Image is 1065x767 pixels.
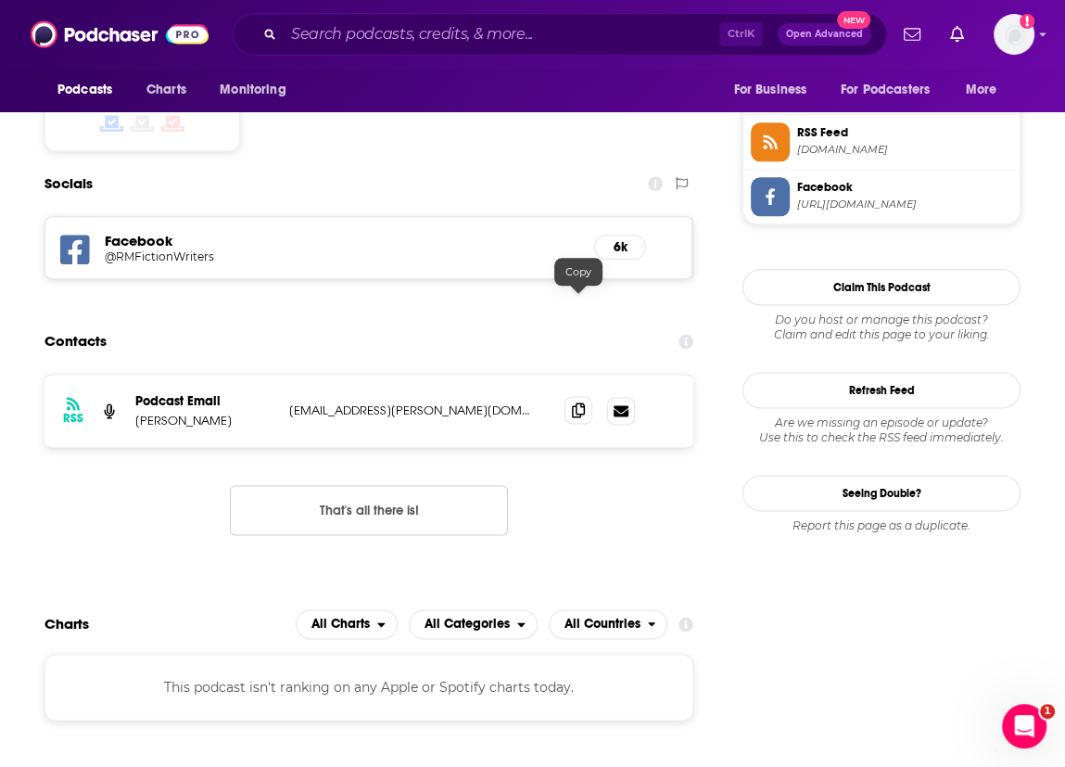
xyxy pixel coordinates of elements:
span: Ctrl K [719,22,763,46]
h5: 6k [610,239,630,255]
span: Facebook [797,179,1012,196]
span: All Charts [311,618,370,631]
h5: Facebook [105,232,579,249]
div: Are we missing an episode or update? Use this to check the RSS feed immediately. [742,415,1021,445]
img: User Profile [994,14,1034,55]
button: open menu [44,72,136,108]
span: All Countries [564,618,640,631]
div: Claim and edit this page to your liking. [742,313,1021,342]
button: Nothing here. [230,485,508,535]
span: All Categories [425,618,510,631]
a: Show notifications dropdown [896,19,928,50]
span: 1 [1040,704,1055,719]
span: For Business [733,77,806,103]
a: Facebook[URL][DOMAIN_NAME] [751,177,1012,216]
iframe: Intercom live chat [1002,704,1046,748]
button: Open AdvancedNew [778,23,871,45]
span: For Podcasters [841,77,930,103]
h3: RSS [63,411,83,426]
button: open menu [829,72,957,108]
h2: Countries [549,609,668,639]
h2: Contacts [44,324,107,359]
h2: Socials [44,166,93,201]
button: Show profile menu [994,14,1034,55]
span: Monitoring [220,77,285,103]
span: Podcasts [57,77,112,103]
button: open menu [549,609,668,639]
button: open menu [207,72,310,108]
a: Show notifications dropdown [943,19,971,50]
span: RSS Feed [797,124,1012,141]
span: New [837,11,870,29]
img: Podchaser - Follow, Share and Rate Podcasts [31,17,209,52]
div: Copy [554,258,602,286]
svg: Add a profile image [1020,14,1034,29]
div: This podcast isn't ranking on any Apple or Spotify charts today. [44,654,693,721]
input: Search podcasts, credits, & more... [284,19,719,49]
span: https://www.facebook.com/RMFictionWriters [797,198,1012,211]
a: @RMFictionWriters [105,249,579,263]
span: Charts [146,77,186,103]
button: Refresh Feed [742,372,1021,408]
span: Logged in as smeizlik [994,14,1034,55]
h2: Charts [44,615,89,633]
span: More [966,77,997,103]
button: open menu [409,609,538,639]
div: Search podcasts, credits, & more... [233,13,887,56]
p: [EMAIL_ADDRESS][PERSON_NAME][DOMAIN_NAME] [289,403,535,418]
button: open menu [720,72,830,108]
a: RSS Feed[DOMAIN_NAME] [751,122,1012,161]
span: feeds.libsyn.com [797,143,1012,157]
p: Podcast Email [135,393,274,409]
button: open menu [296,609,398,639]
span: Open Advanced [786,30,863,39]
h2: Categories [409,609,538,639]
h2: Platforms [296,609,398,639]
a: Seeing Double? [742,475,1021,511]
button: Claim This Podcast [742,269,1021,305]
p: [PERSON_NAME] [135,413,274,428]
div: Report this page as a duplicate. [742,518,1021,533]
a: Charts [134,72,197,108]
button: open menu [953,72,1021,108]
h5: @RMFictionWriters [105,249,401,263]
span: Do you host or manage this podcast? [742,313,1021,327]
